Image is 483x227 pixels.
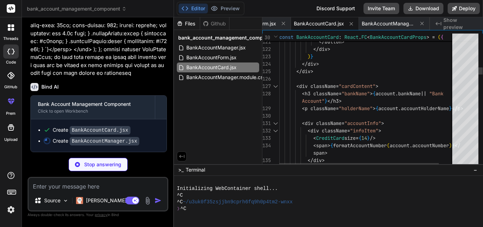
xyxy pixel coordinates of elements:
span: > [376,83,378,89]
span: ❯ [177,205,180,212]
span: button [325,38,342,45]
span: > [426,34,429,40]
span: div className [305,120,342,126]
span: account [376,90,395,97]
div: 134 [262,142,270,149]
p: Stop answering [84,161,121,168]
span: BankAccountManager.module.css [186,73,266,82]
span: "infoItem" [350,127,378,134]
span: account [378,105,398,112]
span: Initializing WebContainer shell... [177,185,278,192]
span: h3 [333,98,339,104]
div: 131 [262,120,270,127]
span: div className [299,83,336,89]
span: accountNumber [412,142,449,149]
button: Invite Team [363,3,399,14]
span: = [347,127,350,134]
span: ^C [177,192,183,199]
span: − [473,166,477,173]
span: BankAccountCard.jsx [294,20,344,27]
span: = [356,135,359,141]
span: > [373,105,376,112]
span: > [322,157,325,163]
p: [PERSON_NAME] 4 S.. [86,197,139,204]
span: bank_account_management_component [178,34,277,41]
span: . [395,90,398,97]
span: { [376,105,378,112]
span: ) [308,53,310,60]
span: = [336,83,339,89]
span: p className [305,105,336,112]
div: 133 [262,135,270,142]
div: 126 [262,75,270,83]
img: Claude 4 Sonnet [76,197,83,204]
div: 130 [262,112,270,120]
span: FC [361,34,367,40]
span: ^C [180,205,186,212]
span: < [296,83,299,89]
div: 124 [262,60,270,68]
div: 129 [262,105,270,112]
div: Click to open Workbench [38,108,148,114]
span: BankAccountForm.jsx [186,53,237,62]
span: Terminal [186,166,205,173]
span: < [367,34,370,40]
img: settings [5,204,17,216]
span: > [370,90,373,97]
code: BankAccountManager.jsx [70,137,139,145]
span: = [342,120,344,126]
span: = [336,105,339,112]
span: . [359,34,361,40]
span: accountHolderName [401,105,449,112]
label: GitHub [4,84,17,90]
div: 132 [262,127,270,135]
span: </ [296,68,302,74]
span: div [313,157,322,163]
span: 30 [262,34,270,41]
div: 135 [262,157,270,164]
label: prem [6,110,16,117]
span: const [279,34,293,40]
span: privacy [95,213,107,217]
img: Pick Models [63,198,69,204]
span: > [339,98,342,104]
span: < [313,142,316,149]
span: /> [370,135,376,141]
span: account [390,142,409,149]
div: Create [53,126,130,134]
button: Bank Account Management ComponentClick to open Workbench [31,96,155,119]
img: attachment [144,197,152,205]
button: − [472,164,479,175]
h6: Bind AI [41,83,59,90]
img: icon [155,197,162,204]
span: 14 [361,135,367,141]
span: ~/u3uk0f35zsjjbn9cprh6fq9h0p4tm2-wnxx [183,199,293,205]
button: Preview [208,4,243,13]
div: 128 [262,90,270,97]
span: } [367,135,370,141]
span: bank_account_management_component [27,5,127,12]
div: 125 [262,68,270,75]
div: Discord Support [312,3,359,14]
span: React [344,34,359,40]
span: BankAccountCardProps [370,34,426,40]
button: Editor [179,4,208,13]
span: div className [310,127,347,134]
span: BankAccountCard [296,34,339,40]
span: > [310,68,313,74]
span: </ [313,46,319,52]
span: Show preview [443,17,477,31]
span: < [302,105,305,112]
span: { [330,142,333,149]
span: div [308,61,316,67]
span: > [325,150,327,156]
span: ) [449,142,452,149]
span: } [310,53,313,60]
span: >_ [178,166,184,173]
span: > [316,61,319,67]
label: threads [3,36,18,42]
span: BankAccountCard.jsx [186,63,237,72]
span: </ [319,38,325,45]
span: "bankName" [342,90,370,97]
span: > [327,46,330,52]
